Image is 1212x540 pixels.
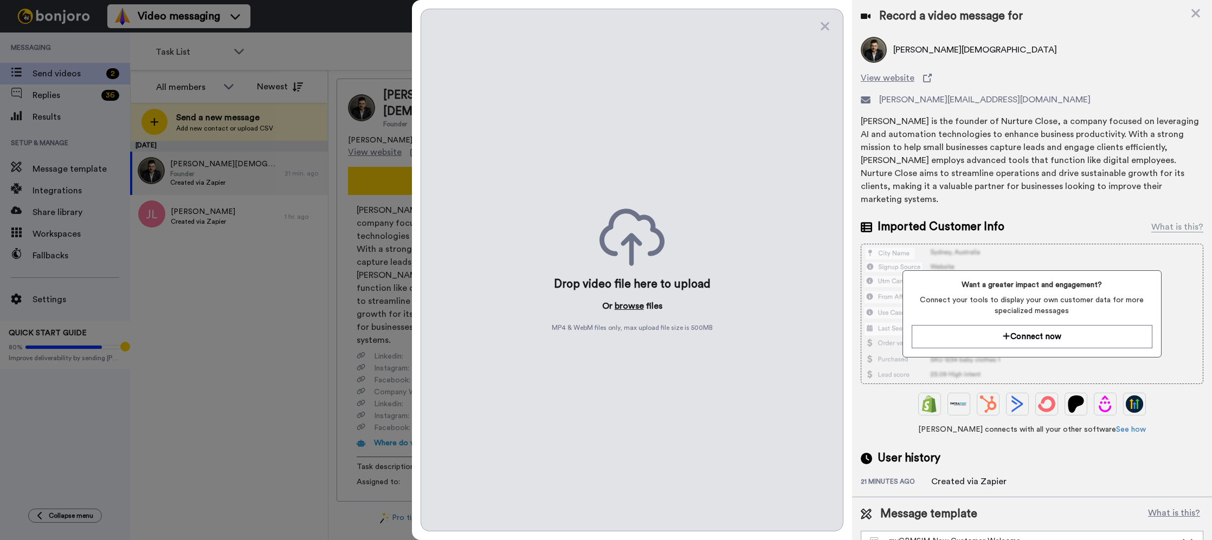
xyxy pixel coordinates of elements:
img: Patreon [1067,395,1085,413]
span: Imported Customer Info [878,219,1004,235]
span: Want a greater impact and engagement? [912,279,1152,290]
p: Or files [602,300,662,313]
div: What is this? [1151,220,1203,233]
div: 21 minutes ago [861,477,931,488]
div: Created via Zapier [931,475,1007,488]
img: GoHighLevel [1126,395,1143,413]
button: What is this? [1145,506,1203,522]
img: ActiveCampaign [1009,395,1026,413]
span: Connect your tools to display your own customer data for more specialized messages [912,295,1152,316]
span: [PERSON_NAME] connects with all your other software [861,424,1203,435]
div: Drop video file here to upload [554,277,711,292]
button: Connect now [912,325,1152,348]
img: Shopify [921,395,938,413]
span: Message template [880,506,977,522]
span: User history [878,450,940,466]
img: Hubspot [979,395,997,413]
a: See how [1116,426,1146,433]
img: Ontraport [950,395,968,413]
span: MP4 & WebM files only, max upload file size is 500 MB [552,323,713,332]
a: View website [861,71,1203,84]
button: browse [615,300,644,313]
img: ConvertKit [1038,395,1055,413]
span: View website [861,71,914,84]
span: [PERSON_NAME][EMAIL_ADDRESS][DOMAIN_NAME] [879,93,1091,106]
img: Drip [1097,395,1114,413]
div: [PERSON_NAME] is the founder of Nurture Close, a company focused on leveraging AI and automation ... [861,115,1203,206]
